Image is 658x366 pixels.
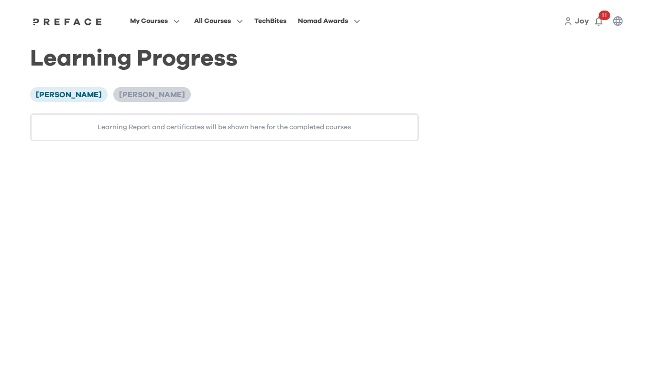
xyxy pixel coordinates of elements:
span: Joy [575,17,589,25]
span: Nomad Awards [298,15,348,27]
button: 11 [589,11,608,31]
a: Preface Logo [31,17,104,25]
div: Learning Report and certificates will be shown here for the completed courses [30,113,419,141]
button: My Courses [127,15,183,27]
span: [PERSON_NAME] [36,91,102,99]
div: TechBites [254,15,286,27]
button: Nomad Awards [295,15,363,27]
span: 11 [599,11,610,20]
button: All Courses [191,15,246,27]
span: All Courses [194,15,231,27]
span: [PERSON_NAME] [119,91,185,99]
a: Joy [575,15,589,27]
span: My Courses [130,15,168,27]
h1: Learning Progress [30,54,419,64]
img: Preface Logo [31,18,104,25]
